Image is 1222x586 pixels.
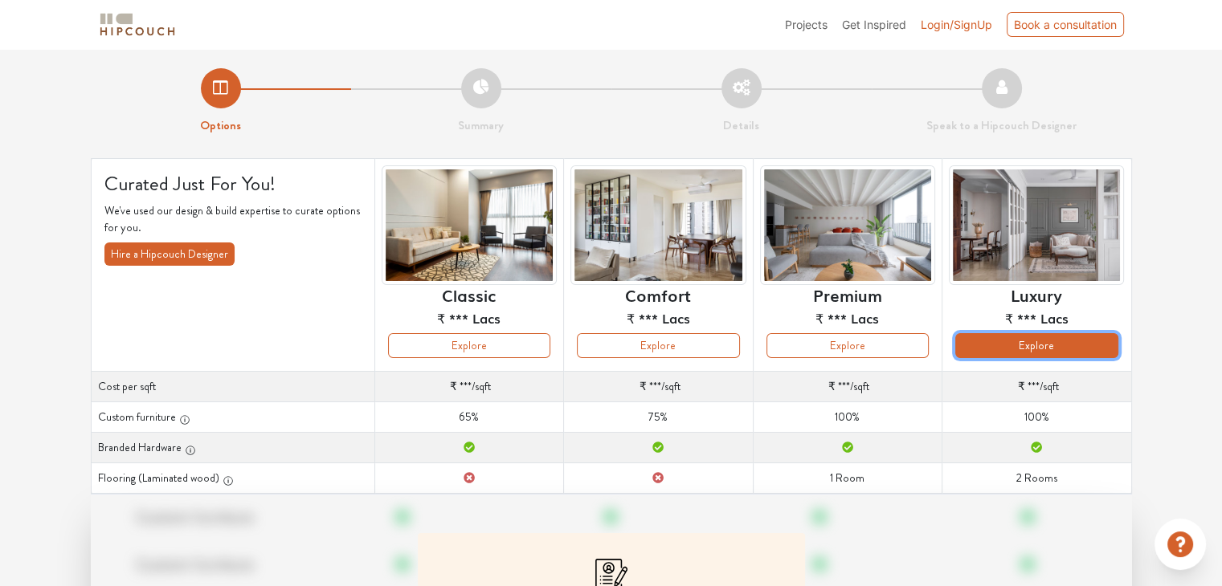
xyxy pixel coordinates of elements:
[97,10,178,39] img: logo-horizontal.svg
[625,285,691,304] h6: Comfort
[91,463,374,494] th: Flooring (Laminated wood)
[766,333,929,358] button: Explore
[200,116,241,134] strong: Options
[104,242,235,266] button: Hire a Hipcouch Designer
[458,116,504,134] strong: Summary
[949,165,1124,285] img: header-preview
[91,433,374,463] th: Branded Hardware
[785,18,828,31] span: Projects
[753,372,942,402] td: /sqft
[921,18,992,31] span: Login/SignUp
[753,402,942,433] td: 100%
[104,202,362,236] p: We've used our design & build expertise to curate options for you.
[104,172,362,196] h4: Curated Just For You!
[723,116,759,134] strong: Details
[374,402,563,433] td: 65%
[813,285,882,304] h6: Premium
[942,402,1131,433] td: 100%
[955,333,1118,358] button: Explore
[97,6,178,43] span: logo-horizontal.svg
[926,116,1077,134] strong: Speak to a Hipcouch Designer
[91,372,374,402] th: Cost per sqft
[1011,285,1062,304] h6: Luxury
[442,285,496,304] h6: Classic
[374,372,563,402] td: /sqft
[942,463,1131,494] td: 2 Rooms
[1007,12,1124,37] div: Book a consultation
[842,18,906,31] span: Get Inspired
[91,402,374,433] th: Custom furniture
[760,165,935,285] img: header-preview
[382,165,557,285] img: header-preview
[753,463,942,494] td: 1 Room
[564,402,753,433] td: 75%
[570,165,746,285] img: header-preview
[564,372,753,402] td: /sqft
[577,333,739,358] button: Explore
[942,372,1131,402] td: /sqft
[388,333,550,358] button: Explore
